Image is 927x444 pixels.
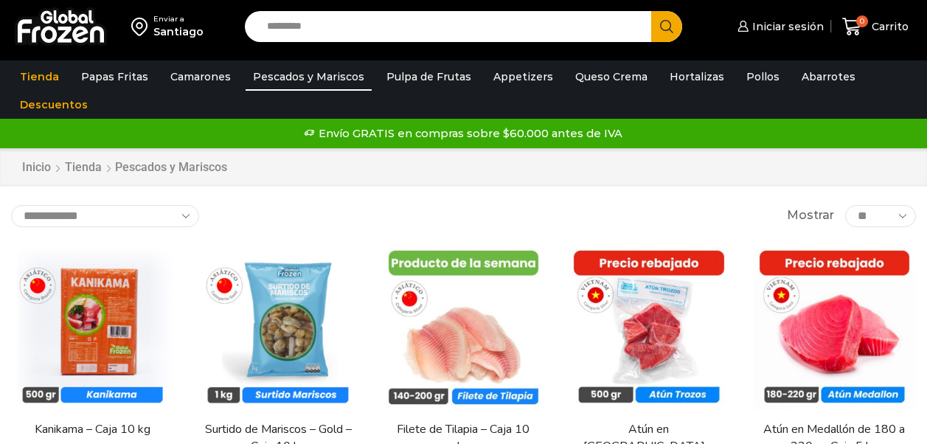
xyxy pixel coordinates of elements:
span: Carrito [868,19,909,34]
a: Tienda [13,63,66,91]
a: Tienda [64,159,103,176]
a: Pulpa de Frutas [379,63,479,91]
img: address-field-icon.svg [131,14,153,39]
a: Pescados y Mariscos [246,63,372,91]
a: Descuentos [13,91,95,119]
a: 0 Carrito [839,10,912,44]
span: Mostrar [787,207,834,224]
a: Appetizers [486,63,560,91]
div: Santiago [153,24,204,39]
a: Pollos [739,63,787,91]
a: Camarones [163,63,238,91]
a: Papas Fritas [74,63,156,91]
a: Hortalizas [662,63,732,91]
h1: Pescados y Mariscos [115,160,227,174]
select: Pedido de la tienda [11,205,199,227]
span: Iniciar sesión [749,19,824,34]
nav: Breadcrumb [21,159,227,176]
button: Search button [651,11,682,42]
a: Inicio [21,159,52,176]
a: Abarrotes [794,63,863,91]
div: Enviar a [153,14,204,24]
a: Iniciar sesión [734,12,824,41]
span: 0 [856,15,868,27]
a: Kanikama – Caja 10 kg [19,421,166,438]
a: Queso Crema [568,63,655,91]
